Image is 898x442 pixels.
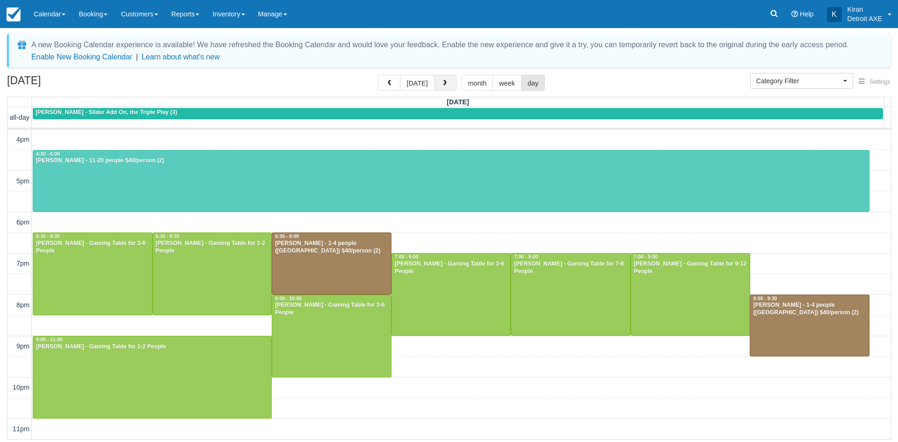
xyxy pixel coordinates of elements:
[36,109,177,116] span: [PERSON_NAME] - Slider Add On, the Triple Play (3)
[136,53,138,61] span: |
[847,14,882,23] p: Detroit AXE
[514,261,628,275] div: [PERSON_NAME] - Gaming Table for 7-8 People
[462,75,493,91] button: month
[33,150,869,212] a: 4:30 - 6:00[PERSON_NAME] - 11-20 people $40/person (2)
[394,261,508,275] div: [PERSON_NAME] - Gaming Table for 3-6 People
[521,75,545,91] button: day
[756,76,841,86] span: Category Filter
[36,234,60,239] span: 6:30 - 8:30
[391,253,511,336] a: 7:00 - 9:00[PERSON_NAME] - Gaming Table for 3-6 People
[156,234,180,239] span: 6:30 - 8:30
[395,254,419,260] span: 7:00 - 9:00
[753,296,777,301] span: 8:00 - 9:30
[827,7,842,22] div: K
[36,157,867,165] div: [PERSON_NAME] - 11-20 people $40/person (2)
[36,343,269,351] div: [PERSON_NAME] - Gaming Table for 1-2 People
[16,342,29,350] span: 9pm
[33,108,883,119] a: [PERSON_NAME] - Slider Add On, the Triple Play (3)
[16,301,29,309] span: 8pm
[753,302,867,317] div: [PERSON_NAME] - 1-4 people ([GEOGRAPHIC_DATA]) $40/person (2)
[16,260,29,267] span: 7pm
[633,261,747,275] div: [PERSON_NAME] - Gaming Table for 9-12 People
[634,254,658,260] span: 7:00 - 9:00
[511,253,630,336] a: 7:00 - 9:00[PERSON_NAME] - Gaming Table for 7-8 People
[36,240,150,255] div: [PERSON_NAME] - Gaming Table for 3-6 People
[514,254,538,260] span: 7:00 - 9:00
[447,98,469,106] span: [DATE]
[750,295,869,357] a: 8:00 - 9:30[PERSON_NAME] - 1-4 people ([GEOGRAPHIC_DATA]) $40/person (2)
[275,302,389,317] div: [PERSON_NAME] - Gaming Table for 3-6 People
[36,152,60,157] span: 4:30 - 6:00
[853,75,896,89] button: Settings
[492,75,521,91] button: week
[155,240,269,255] div: [PERSON_NAME] - Gaming Table for 1-2 People
[272,232,391,295] a: 6:30 - 8:00[PERSON_NAME] - 1-4 people ([GEOGRAPHIC_DATA]) $40/person (2)
[275,296,302,301] span: 8:00 - 10:00
[33,232,152,315] a: 6:30 - 8:30[PERSON_NAME] - Gaming Table for 3-6 People
[630,253,750,336] a: 7:00 - 9:00[PERSON_NAME] - Gaming Table for 9-12 People
[7,7,21,22] img: checkfront-main-nav-mini-logo.png
[13,384,29,391] span: 10pm
[16,177,29,185] span: 5pm
[16,136,29,143] span: 4pm
[275,234,299,239] span: 6:30 - 8:00
[31,52,132,62] button: Enable New Booking Calendar
[791,11,798,17] i: Help
[750,73,853,89] button: Category Filter
[7,75,125,92] h2: [DATE]
[152,232,272,315] a: 6:30 - 8:30[PERSON_NAME] - Gaming Table for 1-2 People
[847,5,882,14] p: Kiran
[400,75,434,91] button: [DATE]
[142,53,220,61] a: Learn about what's new
[800,10,814,18] span: Help
[272,295,391,377] a: 8:00 - 10:00[PERSON_NAME] - Gaming Table for 3-6 People
[36,337,63,342] span: 9:00 - 11:00
[275,240,389,255] div: [PERSON_NAME] - 1-4 people ([GEOGRAPHIC_DATA]) $40/person (2)
[13,425,29,433] span: 11pm
[16,218,29,226] span: 6pm
[31,39,849,51] div: A new Booking Calendar experience is available! We have refreshed the Booking Calendar and would ...
[33,336,272,419] a: 9:00 - 11:00[PERSON_NAME] - Gaming Table for 1-2 People
[870,79,890,85] span: Settings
